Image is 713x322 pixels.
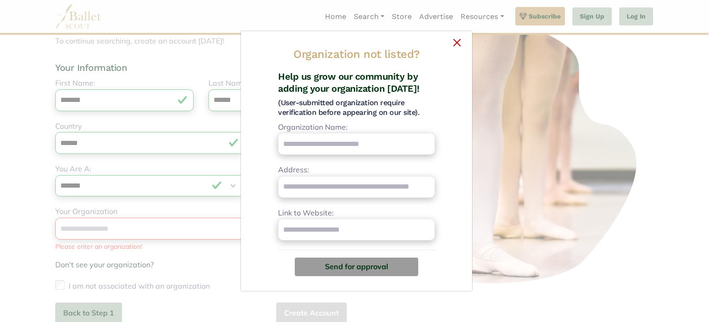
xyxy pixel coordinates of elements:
[278,164,309,176] label: Address:
[248,38,465,44] button: ×
[295,258,418,276] button: Send for approval
[278,70,435,95] h4: Help us grow our community by adding your organization [DATE]!
[293,45,419,63] h3: Organization not listed?
[278,98,435,118] h5: (User-submitted organization require verification before appearing on our site).
[278,207,334,219] label: Link to Website:
[278,121,348,133] label: Organization Name:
